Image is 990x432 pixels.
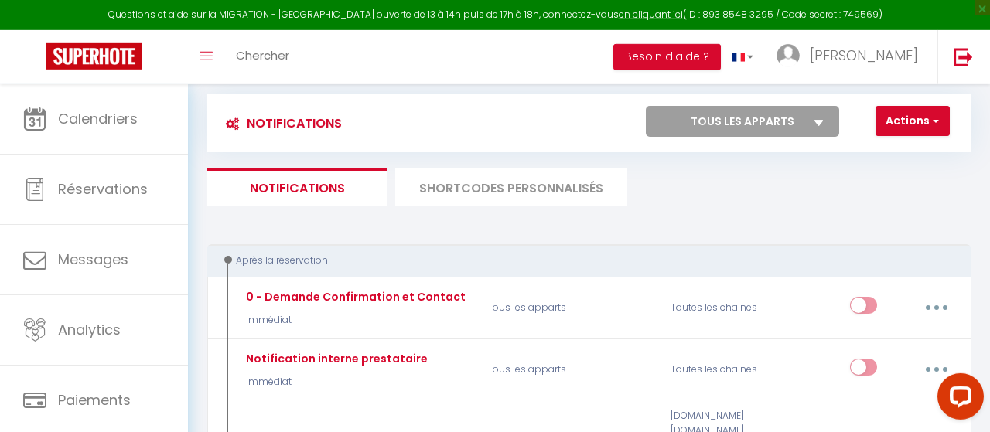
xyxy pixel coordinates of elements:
[58,320,121,339] span: Analytics
[661,347,783,392] div: Toutes les chaines
[954,47,973,66] img: logout
[619,8,683,21] a: en cliquant ici
[395,168,627,206] li: SHORTCODES PERSONNALISÉS
[661,285,783,330] div: Toutes les chaines
[58,250,128,269] span: Messages
[242,375,428,389] p: Immédiat
[477,347,661,392] p: Tous les apparts
[58,109,138,128] span: Calendriers
[242,288,466,305] div: 0 - Demande Confirmation et Contact
[925,367,990,432] iframe: LiveChat chat widget
[810,46,918,65] span: [PERSON_NAME]
[236,47,289,63] span: Chercher
[221,253,943,268] div: Après la réservation
[477,285,661,330] p: Tous les apparts
[777,44,800,67] img: ...
[242,350,428,367] div: Notification interne prestataire
[46,43,142,70] img: Super Booking
[765,30,937,84] a: ... [PERSON_NAME]
[242,313,466,328] p: Immédiat
[58,179,148,199] span: Réservations
[218,106,342,141] h3: Notifications
[224,30,301,84] a: Chercher
[613,44,721,70] button: Besoin d'aide ?
[58,390,131,410] span: Paiements
[876,106,950,137] button: Actions
[207,168,387,206] li: Notifications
